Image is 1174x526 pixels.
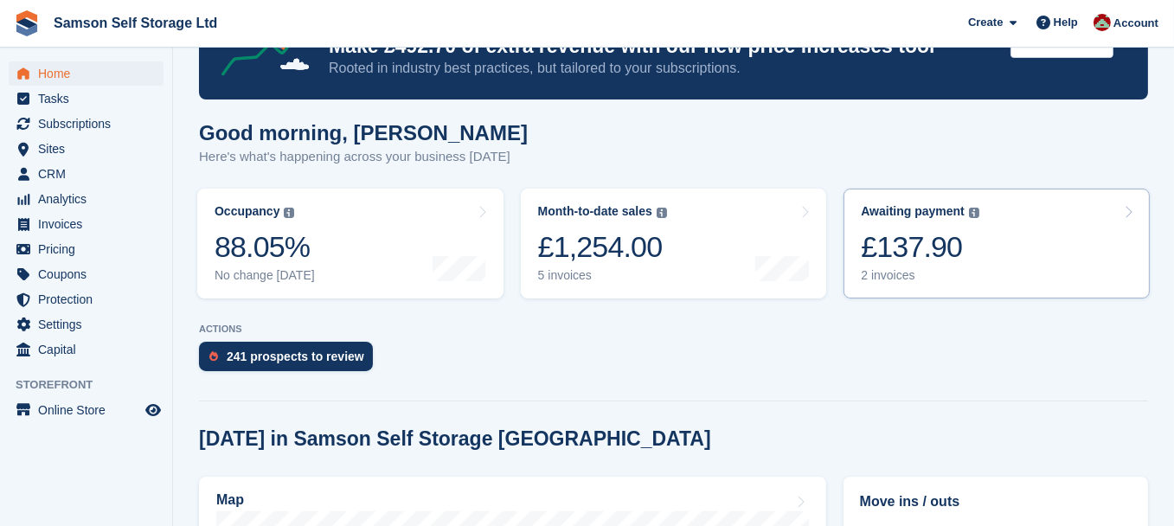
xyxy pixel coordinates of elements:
a: menu [9,287,164,311]
img: icon-info-grey-7440780725fd019a000dd9b08b2336e03edf1995a4989e88bcd33f0948082b44.svg [284,208,294,218]
span: Pricing [38,237,142,261]
img: icon-info-grey-7440780725fd019a000dd9b08b2336e03edf1995a4989e88bcd33f0948082b44.svg [657,208,667,218]
div: Occupancy [215,204,279,219]
span: CRM [38,162,142,186]
span: Storefront [16,376,172,394]
a: menu [9,312,164,337]
span: Coupons [38,262,142,286]
span: Analytics [38,187,142,211]
div: £137.90 [861,229,979,265]
h2: [DATE] in Samson Self Storage [GEOGRAPHIC_DATA] [199,427,711,451]
div: 5 invoices [538,268,667,283]
a: 241 prospects to review [199,342,382,380]
h1: Good morning, [PERSON_NAME] [199,121,528,144]
div: Month-to-date sales [538,204,652,219]
div: Awaiting payment [861,204,965,219]
a: menu [9,187,164,211]
h2: Move ins / outs [860,491,1132,512]
p: Rooted in industry best practices, but tailored to your subscriptions. [329,59,997,78]
p: Here's what's happening across your business [DATE] [199,147,528,167]
a: Awaiting payment £137.90 2 invoices [844,189,1150,298]
a: menu [9,337,164,362]
span: Capital [38,337,142,362]
div: 241 prospects to review [227,350,364,363]
span: Sites [38,137,142,161]
span: Settings [38,312,142,337]
img: prospect-51fa495bee0391a8d652442698ab0144808aea92771e9ea1ae160a38d050c398.svg [209,351,218,362]
a: Month-to-date sales £1,254.00 5 invoices [521,189,827,298]
a: menu [9,237,164,261]
span: Protection [38,287,142,311]
span: Home [38,61,142,86]
img: Ian [1094,14,1111,31]
span: Online Store [38,398,142,422]
a: Preview store [143,400,164,420]
span: Account [1113,15,1158,32]
a: Occupancy 88.05% No change [DATE] [197,189,504,298]
span: Invoices [38,212,142,236]
a: menu [9,137,164,161]
p: ACTIONS [199,324,1148,335]
div: £1,254.00 [538,229,667,265]
a: menu [9,162,164,186]
img: stora-icon-8386f47178a22dfd0bd8f6a31ec36ba5ce8667c1dd55bd0f319d3a0aa187defe.svg [14,10,40,36]
div: 88.05% [215,229,315,265]
a: menu [9,212,164,236]
span: Tasks [38,87,142,111]
span: Subscriptions [38,112,142,136]
div: 2 invoices [861,268,979,283]
h2: Map [216,492,244,508]
span: Create [968,14,1003,31]
a: menu [9,61,164,86]
a: Samson Self Storage Ltd [47,9,224,37]
a: menu [9,112,164,136]
span: Help [1054,14,1078,31]
div: No change [DATE] [215,268,315,283]
a: menu [9,262,164,286]
img: icon-info-grey-7440780725fd019a000dd9b08b2336e03edf1995a4989e88bcd33f0948082b44.svg [969,208,979,218]
a: menu [9,87,164,111]
a: menu [9,398,164,422]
